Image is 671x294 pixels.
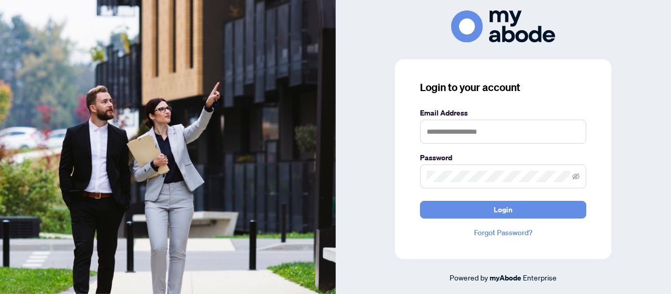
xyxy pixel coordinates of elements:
[451,10,555,42] img: ma-logo
[420,80,586,95] h3: Login to your account
[572,173,580,180] span: eye-invisible
[490,272,521,284] a: myAbode
[450,273,488,282] span: Powered by
[420,107,586,119] label: Email Address
[420,227,586,238] a: Forgot Password?
[494,201,512,218] span: Login
[420,152,586,163] label: Password
[420,201,586,219] button: Login
[523,273,557,282] span: Enterprise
